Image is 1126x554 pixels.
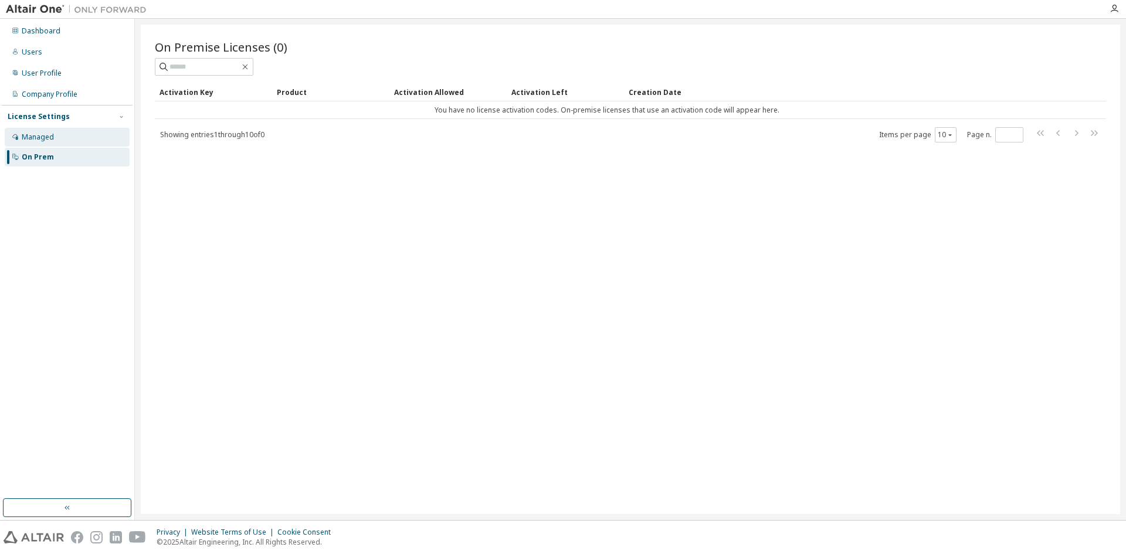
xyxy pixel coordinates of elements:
td: You have no license activation codes. On-premise licenses that use an activation code will appear... [155,101,1059,119]
div: Activation Left [511,83,619,101]
div: Cookie Consent [277,528,338,537]
span: On Premise Licenses (0) [155,39,287,55]
div: Dashboard [22,26,60,36]
p: © 2025 Altair Engineering, Inc. All Rights Reserved. [157,537,338,547]
img: facebook.svg [71,531,83,543]
div: On Prem [22,152,54,162]
div: User Profile [22,69,62,78]
img: youtube.svg [129,531,146,543]
div: Activation Allowed [394,83,502,101]
div: Product [277,83,385,101]
span: Page n. [967,127,1023,142]
div: Managed [22,132,54,142]
div: Activation Key [160,83,267,101]
span: Items per page [879,127,957,142]
img: instagram.svg [90,531,103,543]
button: 10 [938,130,954,140]
span: Showing entries 1 through 10 of 0 [160,130,264,140]
div: Users [22,47,42,57]
div: License Settings [8,112,70,121]
img: altair_logo.svg [4,531,64,543]
div: Website Terms of Use [191,528,277,537]
div: Creation Date [629,83,1054,101]
img: Altair One [6,4,152,15]
div: Company Profile [22,90,77,99]
div: Privacy [157,528,191,537]
img: linkedin.svg [110,531,122,543]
